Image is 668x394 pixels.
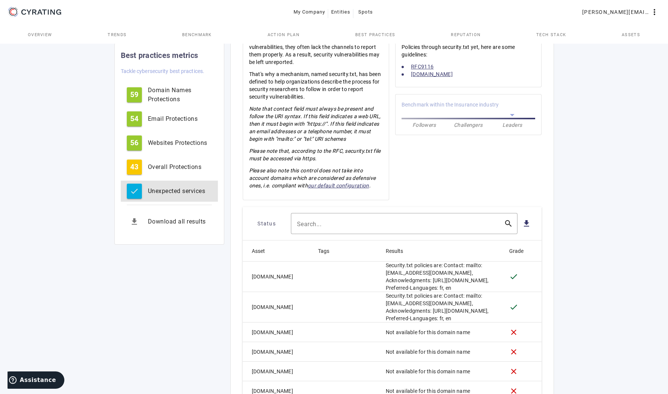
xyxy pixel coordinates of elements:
[509,347,518,356] mat-icon: close
[386,247,403,255] div: Results
[243,292,312,323] mat-cell: [DOMAIN_NAME]
[130,187,139,196] mat-icon: check
[148,114,212,123] div: Email Protections
[353,5,377,19] button: Spots
[8,371,64,390] iframe: Ouvre un widget dans lequel vous pouvez trouver plus d’informations
[243,362,312,381] mat-cell: [DOMAIN_NAME]
[380,262,503,292] mat-cell: Security.txt policies are: Contact: mailto:[EMAIL_ADDRESS][DOMAIN_NAME], Acknowledgments: [URL][D...
[121,157,218,178] button: 43Overall Protections
[402,36,535,58] p: If you haven't described your Security Reporting Policies through security.txt yet, here are some...
[451,33,481,37] span: Reputation
[121,67,205,75] mat-card-subtitle: Tackle cybersecurity best practices.
[380,323,503,342] mat-cell: Not available for this domain name
[252,247,265,255] div: Asset
[490,121,534,129] div: Leaders
[249,36,383,66] p: When security researchers security discover vulnerabilities, they often lack the channels to repo...
[121,108,218,129] button: 54Email Protections
[130,91,138,99] span: 59
[148,138,212,148] div: Websites Protections
[243,323,312,342] mat-cell: [DOMAIN_NAME]
[121,84,218,105] button: 59Domain Names Protections
[402,121,446,129] div: Followers
[130,163,138,171] span: 43
[268,33,300,37] span: Action Plan
[121,132,218,154] button: 56Websites Protections
[536,33,566,37] span: Tech Stack
[386,247,410,255] div: Results
[28,33,52,37] span: Overview
[411,71,453,77] a: [DOMAIN_NAME]
[402,100,499,109] mat-card-subtitle: Benchmark within the Insurance industry
[328,5,353,19] button: Entities
[331,6,350,18] span: Entities
[108,33,126,37] span: Trends
[297,221,322,228] mat-label: Search...
[257,218,276,230] span: Status
[509,367,518,376] mat-icon: close
[130,115,138,123] span: 54
[499,219,517,228] mat-icon: search
[121,49,198,61] mat-card-title: Best practices metrics
[509,272,518,281] mat-icon: done
[318,247,336,255] div: Tags
[294,6,326,18] span: My Company
[291,5,329,19] button: My Company
[358,6,373,18] span: Spots
[509,247,530,255] div: Grade
[148,187,212,196] div: Unexpected services
[650,8,659,17] mat-icon: more_vert
[622,33,640,37] span: Assets
[446,121,490,129] div: Challengers
[380,292,503,323] mat-cell: Security.txt policies are: Contact: mailto:[EMAIL_ADDRESS][DOMAIN_NAME], Acknowledgments: [URL][D...
[249,217,285,230] button: Status
[355,33,395,37] span: Best practices
[249,105,383,143] p: Note that contact field must always be present and follow the URI syntax. If this field indicates...
[308,183,369,189] a: our default configuration
[509,247,523,255] div: Grade
[121,181,218,202] button: Unexpected services
[582,6,650,18] span: [PERSON_NAME][EMAIL_ADDRESS][DOMAIN_NAME]
[148,86,212,104] div: Domain Names Protections
[411,64,434,70] a: RFC9116
[579,5,662,19] button: [PERSON_NAME][EMAIL_ADDRESS][DOMAIN_NAME]
[252,247,272,255] div: Asset
[130,139,138,147] span: 56
[509,328,518,337] mat-icon: close
[243,262,312,292] mat-cell: [DOMAIN_NAME]
[127,214,142,229] mat-icon: get_app
[148,163,212,172] div: Overall Protections
[318,247,329,255] div: Tags
[249,147,383,162] p: Please note that, according to the RFC, security.txt file must be accessed via https.
[380,342,503,362] mat-cell: Not available for this domain name
[249,167,383,189] p: Please also note this control does not take into account domains which are considered as defensiv...
[182,33,212,37] span: Benchmark
[249,70,383,100] p: That's why a mechanism, named security.txt, has been defined to help organizations describe the p...
[509,303,518,312] mat-icon: done
[21,9,61,15] g: CYRATING
[522,219,531,228] mat-icon: file_download
[243,342,312,362] mat-cell: [DOMAIN_NAME]
[380,362,503,381] mat-cell: Not available for this domain name
[148,217,212,226] div: Download all results
[121,211,218,232] button: Download all results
